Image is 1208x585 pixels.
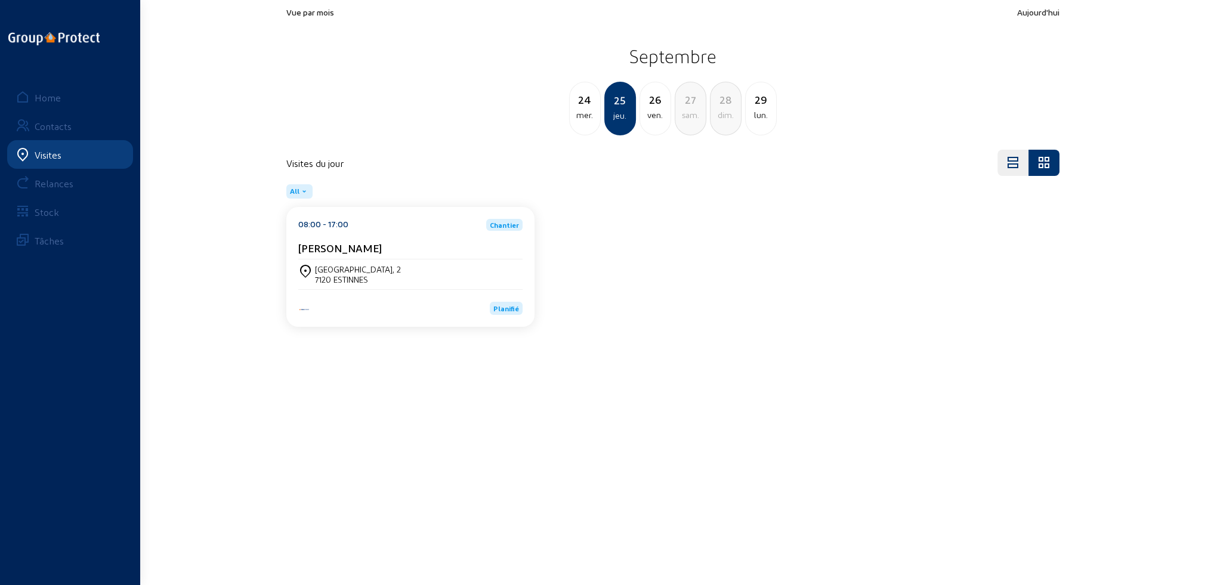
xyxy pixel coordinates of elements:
cam-card-title: [PERSON_NAME] [298,242,382,254]
span: Aujourd'hui [1017,7,1059,17]
div: Home [35,92,61,103]
div: [GEOGRAPHIC_DATA], 2 [315,264,401,274]
a: Stock [7,197,133,226]
div: Stock [35,206,59,218]
div: 28 [710,91,741,108]
h4: Visites du jour [286,157,344,169]
div: Tâches [35,235,64,246]
div: sam. [675,108,706,122]
div: 26 [640,91,671,108]
div: mer. [570,108,600,122]
span: Vue par mois [286,7,334,17]
img: logo-oneline.png [8,32,100,45]
h2: Septembre [286,41,1059,71]
div: 7120 ESTINNES [315,274,401,284]
a: Home [7,83,133,112]
a: Visites [7,140,133,169]
div: lun. [746,108,776,122]
div: jeu. [605,109,635,123]
img: Aqua Protect [298,308,310,311]
div: Contacts [35,120,72,132]
span: Chantier [490,221,519,228]
div: 25 [605,92,635,109]
div: 24 [570,91,600,108]
div: dim. [710,108,741,122]
div: 08:00 - 17:00 [298,219,348,231]
span: Planifié [493,304,519,312]
div: 27 [675,91,706,108]
a: Tâches [7,226,133,255]
div: Relances [35,178,73,189]
div: ven. [640,108,671,122]
span: All [290,187,299,196]
div: Visites [35,149,61,160]
a: Contacts [7,112,133,140]
a: Relances [7,169,133,197]
div: 29 [746,91,776,108]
